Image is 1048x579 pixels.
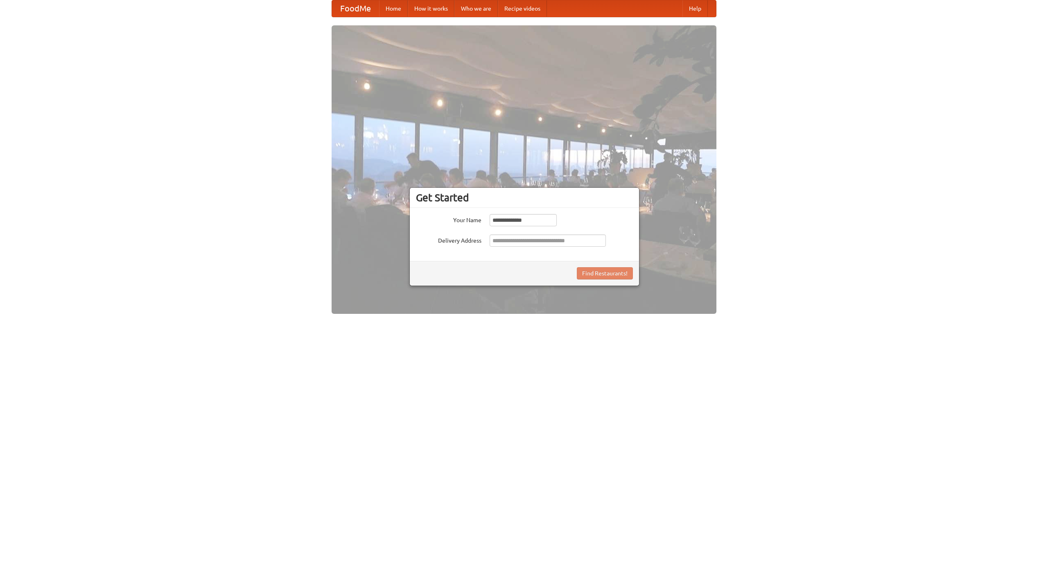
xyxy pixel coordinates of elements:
a: Help [682,0,708,17]
a: How it works [408,0,454,17]
a: Who we are [454,0,498,17]
label: Your Name [416,214,481,224]
h3: Get Started [416,191,633,204]
a: FoodMe [332,0,379,17]
button: Find Restaurants! [577,267,633,279]
label: Delivery Address [416,234,481,245]
a: Home [379,0,408,17]
a: Recipe videos [498,0,547,17]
